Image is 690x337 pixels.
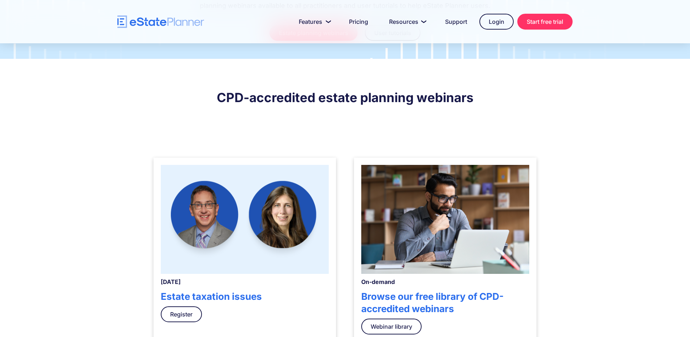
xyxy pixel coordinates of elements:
a: Resources [380,14,433,29]
a: Pricing [340,14,377,29]
a: home [117,16,204,28]
a: Support [436,14,476,29]
a: Login [479,14,514,30]
a: Start free trial [517,14,573,30]
a: Register [161,306,202,322]
h4: Browse our free library of CPD-accredited webinars [361,290,529,315]
strong: On-demand [361,278,395,285]
strong: Estate taxation issues [161,291,262,302]
strong: [DATE] [161,278,181,285]
a: Features [290,14,337,29]
a: Webinar library [361,319,422,334]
